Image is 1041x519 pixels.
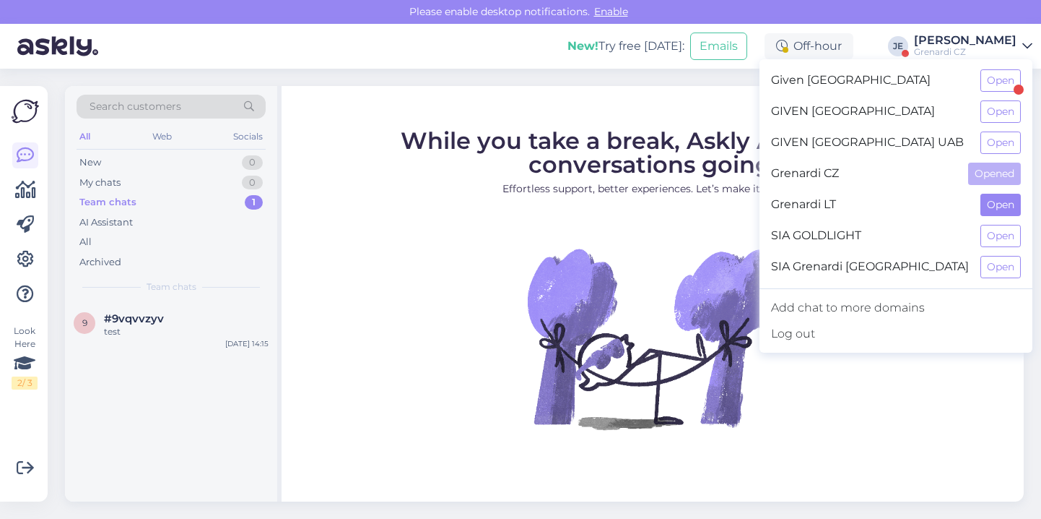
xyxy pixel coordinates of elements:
button: Opened [968,163,1021,185]
span: GIVEN [GEOGRAPHIC_DATA] [771,100,969,123]
span: 9 [82,317,87,328]
a: [PERSON_NAME]Grenardi CZ [914,35,1032,58]
div: Web [149,127,175,146]
button: Open [980,194,1021,216]
button: Open [980,256,1021,278]
div: All [77,127,93,146]
b: New! [567,39,598,53]
div: New [79,155,101,170]
button: Open [980,132,1021,154]
span: Grenardi CZ [771,163,957,185]
div: AI Assistant [79,215,133,230]
div: All [79,235,92,249]
span: SIA Grenardi [GEOGRAPHIC_DATA] [771,256,969,278]
button: Open [980,100,1021,123]
span: Given [GEOGRAPHIC_DATA] [771,69,969,92]
div: Try free [DATE]: [567,38,684,55]
div: [PERSON_NAME] [914,35,1016,46]
div: Off-hour [765,33,853,59]
button: Open [980,69,1021,92]
div: Log out [759,321,1032,347]
div: test [104,325,269,338]
span: While you take a break, Askly AI keeps the conversations going. [401,126,905,179]
div: Look Here [12,325,38,390]
div: Team chats [79,195,136,210]
div: My chats [79,176,121,190]
div: 0 [242,176,263,190]
span: SIA GOLDLIGHT [771,225,969,247]
span: Enable [590,5,632,18]
div: [DATE] 14:15 [225,338,269,349]
span: Grenardi LT [771,194,969,216]
span: Search customers [90,99,181,114]
span: Team chats [147,280,196,293]
div: 2 / 3 [12,377,38,390]
div: Socials [230,127,266,146]
span: GIVEN [GEOGRAPHIC_DATA] UAB [771,132,969,154]
button: Open [980,225,1021,247]
button: Emails [690,33,747,60]
div: 1 [245,195,263,210]
img: Askly Logo [12,98,39,125]
div: 0 [242,155,263,170]
div: Archived [79,255,121,270]
div: Grenardi CZ [914,46,1016,58]
a: Add chat to more domains [759,295,1032,321]
span: #9vqvvzyv [104,312,164,325]
img: No Chat active [523,208,783,468]
p: Effortless support, better experiences. Let’s make it happen. [335,181,970,197]
div: JE [888,36,908,56]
